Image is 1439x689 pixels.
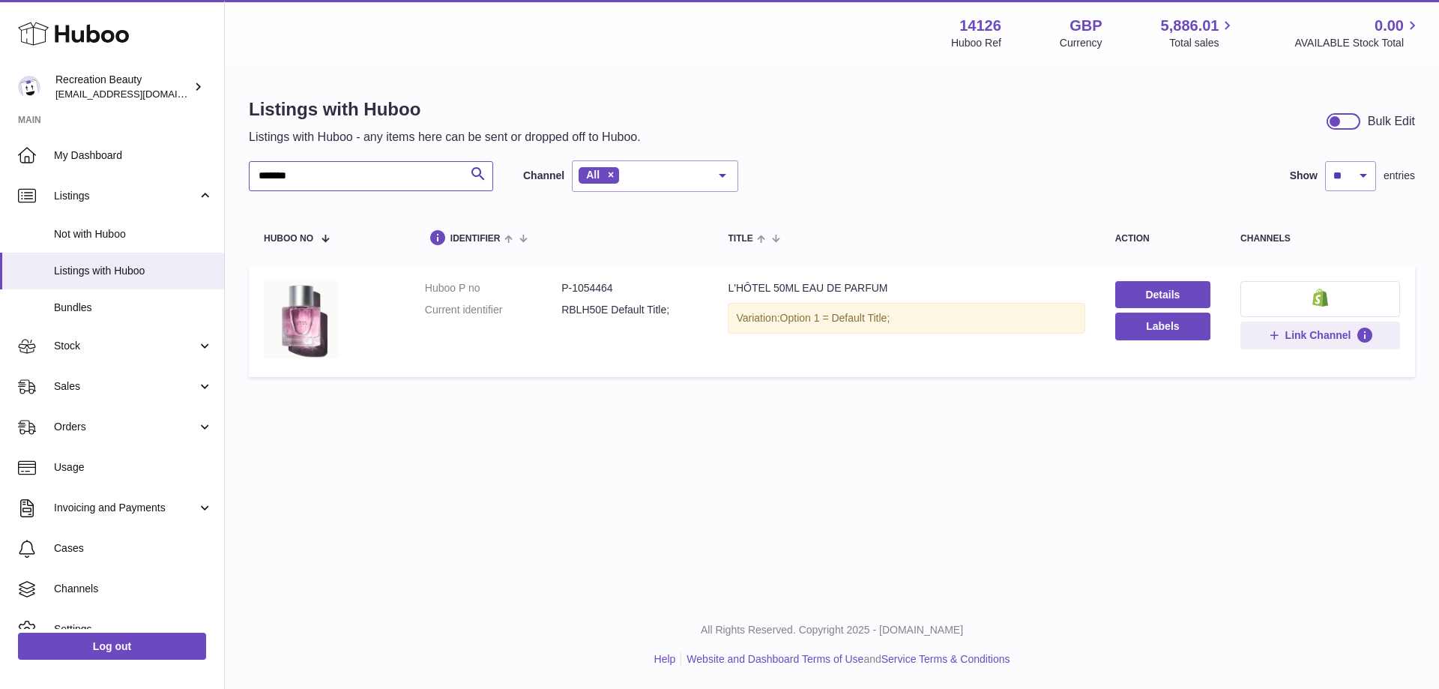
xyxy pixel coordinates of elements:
[425,281,561,295] dt: Huboo P no
[959,16,1001,36] strong: 14126
[264,281,339,358] img: L'HÔTEL 50ML EAU DE PARFUM
[1294,16,1421,50] a: 0.00 AVAILABLE Stock Total
[681,652,1010,667] li: and
[1285,328,1351,342] span: Link Channel
[237,623,1427,637] p: All Rights Reserved. Copyright 2025 - [DOMAIN_NAME]
[1294,36,1421,50] span: AVAILABLE Stock Total
[54,264,213,278] span: Listings with Huboo
[561,303,698,317] dd: RBLH50E Default Title;
[586,169,600,181] span: All
[54,622,213,637] span: Settings
[55,73,190,101] div: Recreation Beauty
[18,633,206,660] a: Log out
[561,281,698,295] dd: P-1054464
[1240,322,1400,349] button: Link Channel
[881,653,1010,665] a: Service Terms & Conditions
[523,169,564,183] label: Channel
[1115,313,1210,340] button: Labels
[1312,289,1328,307] img: shopify-small.png
[54,582,213,596] span: Channels
[450,234,501,244] span: identifier
[654,653,676,665] a: Help
[54,189,197,203] span: Listings
[425,303,561,317] dt: Current identifier
[951,36,1001,50] div: Huboo Ref
[1161,16,1219,36] span: 5,886.01
[1384,169,1415,183] span: entries
[54,301,213,315] span: Bundles
[54,227,213,241] span: Not with Huboo
[264,234,313,244] span: Huboo no
[54,501,197,515] span: Invoicing and Payments
[249,129,641,145] p: Listings with Huboo - any items here can be sent or dropped off to Huboo.
[54,541,213,556] span: Cases
[1375,16,1404,36] span: 0.00
[1115,281,1210,308] a: Details
[55,88,220,100] span: [EMAIL_ADDRESS][DOMAIN_NAME]
[728,234,752,244] span: title
[1070,16,1102,36] strong: GBP
[1290,169,1318,183] label: Show
[249,97,641,121] h1: Listings with Huboo
[728,303,1084,334] div: Variation:
[780,312,890,324] span: Option 1 = Default Title;
[54,460,213,475] span: Usage
[1161,16,1237,50] a: 5,886.01 Total sales
[54,148,213,163] span: My Dashboard
[1368,113,1415,130] div: Bulk Edit
[1169,36,1236,50] span: Total sales
[728,281,1084,295] div: L'HÔTEL 50ML EAU DE PARFUM
[687,653,863,665] a: Website and Dashboard Terms of Use
[1115,234,1210,244] div: action
[1240,234,1400,244] div: channels
[1060,36,1102,50] div: Currency
[54,379,197,394] span: Sales
[54,420,197,434] span: Orders
[18,76,40,98] img: internalAdmin-14126@internal.huboo.com
[54,339,197,353] span: Stock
